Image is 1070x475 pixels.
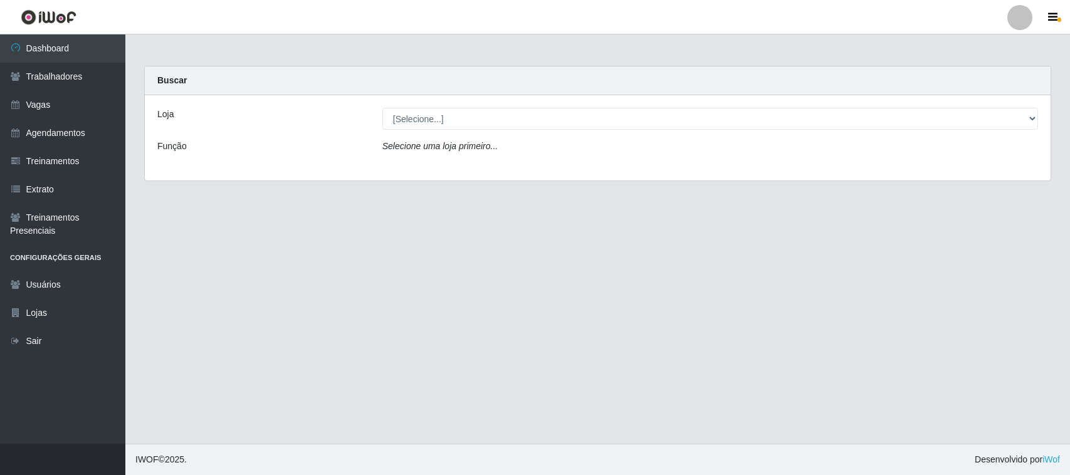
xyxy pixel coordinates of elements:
[135,454,159,464] span: IWOF
[21,9,76,25] img: CoreUI Logo
[157,75,187,85] strong: Buscar
[157,108,174,121] label: Loja
[135,453,187,466] span: © 2025 .
[1042,454,1060,464] a: iWof
[157,140,187,153] label: Função
[975,453,1060,466] span: Desenvolvido por
[382,141,498,151] i: Selecione uma loja primeiro...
